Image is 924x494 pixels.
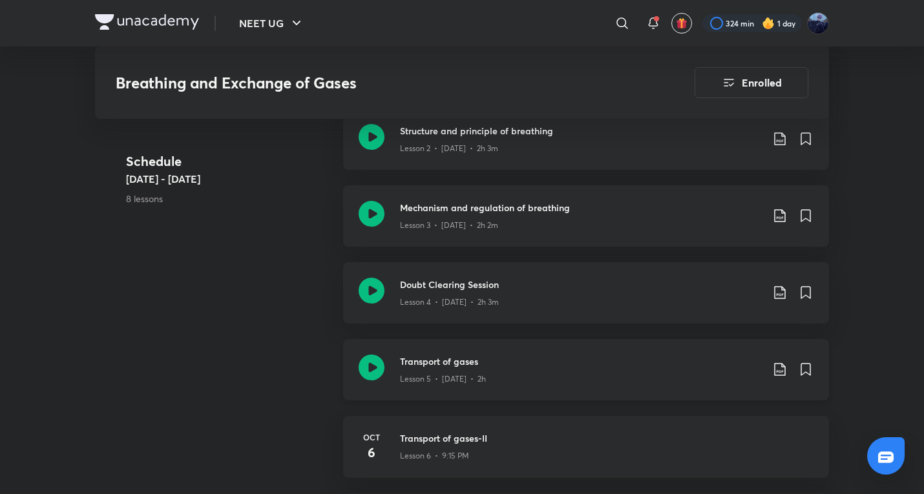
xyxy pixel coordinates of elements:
[343,262,829,339] a: Doubt Clearing SessionLesson 4 • [DATE] • 2h 3m
[400,201,762,214] h3: Mechanism and regulation of breathing
[359,443,384,462] h4: 6
[762,17,775,30] img: streak
[400,431,814,445] h3: Transport of gases-II
[126,152,333,171] h4: Schedule
[400,278,762,291] h3: Doubt Clearing Session
[126,192,333,205] p: 8 lessons
[695,67,808,98] button: Enrolled
[231,10,312,36] button: NEET UG
[400,355,762,368] h3: Transport of gases
[676,17,688,29] img: avatar
[95,14,199,30] img: Company Logo
[343,108,829,185] a: Structure and principle of breathingLesson 2 • [DATE] • 2h 3m
[807,12,829,34] img: Kushagra Singh
[400,373,486,385] p: Lesson 5 • [DATE] • 2h
[400,124,762,138] h3: Structure and principle of breathing
[671,13,692,34] button: avatar
[359,431,384,443] h6: Oct
[400,296,499,308] p: Lesson 4 • [DATE] • 2h 3m
[343,416,829,493] a: Oct6Transport of gases-IILesson 6 • 9:15 PM
[343,185,829,262] a: Mechanism and regulation of breathingLesson 3 • [DATE] • 2h 2m
[343,339,829,416] a: Transport of gasesLesson 5 • [DATE] • 2h
[116,74,622,92] h3: Breathing and Exchange of Gases
[400,220,498,231] p: Lesson 3 • [DATE] • 2h 2m
[400,450,469,462] p: Lesson 6 • 9:15 PM
[95,14,199,33] a: Company Logo
[126,171,333,187] h5: [DATE] - [DATE]
[400,143,498,154] p: Lesson 2 • [DATE] • 2h 3m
